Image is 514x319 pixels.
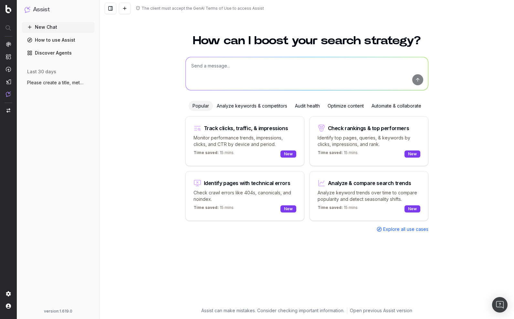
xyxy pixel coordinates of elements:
div: The client must accept the GenAI Terms of Use to access Assist [142,6,264,11]
div: Open Intercom Messenger [492,297,508,313]
img: Activation [6,67,11,72]
div: New [280,205,296,212]
div: Analyze keywords & competitors [213,101,291,111]
img: Botify logo [5,5,11,13]
img: Intelligence [6,54,11,59]
div: Automate & collaborate [368,101,425,111]
div: Analyze & compare search trends [328,180,411,186]
div: Audit health [291,101,324,111]
p: 15 mins [194,205,234,213]
div: New [280,150,296,158]
span: last 30 days [27,68,56,75]
span: Time saved: [318,150,343,155]
img: Studio [6,79,11,84]
p: 15 mins [318,205,358,213]
div: Optimize content [324,101,368,111]
div: Popular [189,101,213,111]
img: Assist [25,6,30,13]
button: Please create a title, meta description [22,77,94,88]
p: 15 mins [194,150,234,158]
h1: How can I boost your search strategy? [185,35,428,46]
a: Discover Agents [22,48,94,58]
span: Time saved: [194,205,219,210]
div: Track clicks, traffic, & impressions [204,126,288,131]
span: Time saved: [318,205,343,210]
a: Explore all use cases [377,226,428,232]
div: Identify pages with technical errors [204,180,290,186]
div: version: 1.619.0 [25,309,92,314]
a: How to use Assist [22,35,94,45]
p: Assist can make mistakes. Consider checking important information. [201,307,344,314]
img: Setting [6,291,11,296]
p: Identify top pages, queries, & keywords by clicks, impressions, and rank. [318,135,420,148]
p: Monitor performance trends, impressions, clicks, and CTR by device and period. [194,135,296,148]
a: Open previous Assist version [350,307,412,314]
img: My account [6,304,11,309]
button: New Chat [22,22,94,32]
div: New [404,205,420,212]
span: Explore all use cases [383,226,428,232]
h1: Assist [33,5,50,14]
p: 15 mins [318,150,358,158]
span: Please create a title, meta description [27,79,84,86]
span: Time saved: [194,150,219,155]
p: Check crawl errors like 404s, canonicals, and noindex. [194,190,296,202]
div: Check rankings & top performers [328,126,409,131]
button: Assist [25,5,92,14]
img: Analytics [6,42,11,47]
img: Switch project [6,108,10,113]
div: New [404,150,420,158]
img: Assist [6,91,11,97]
p: Analyze keyword trends over time to compare popularity and detect seasonality shifts. [318,190,420,202]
